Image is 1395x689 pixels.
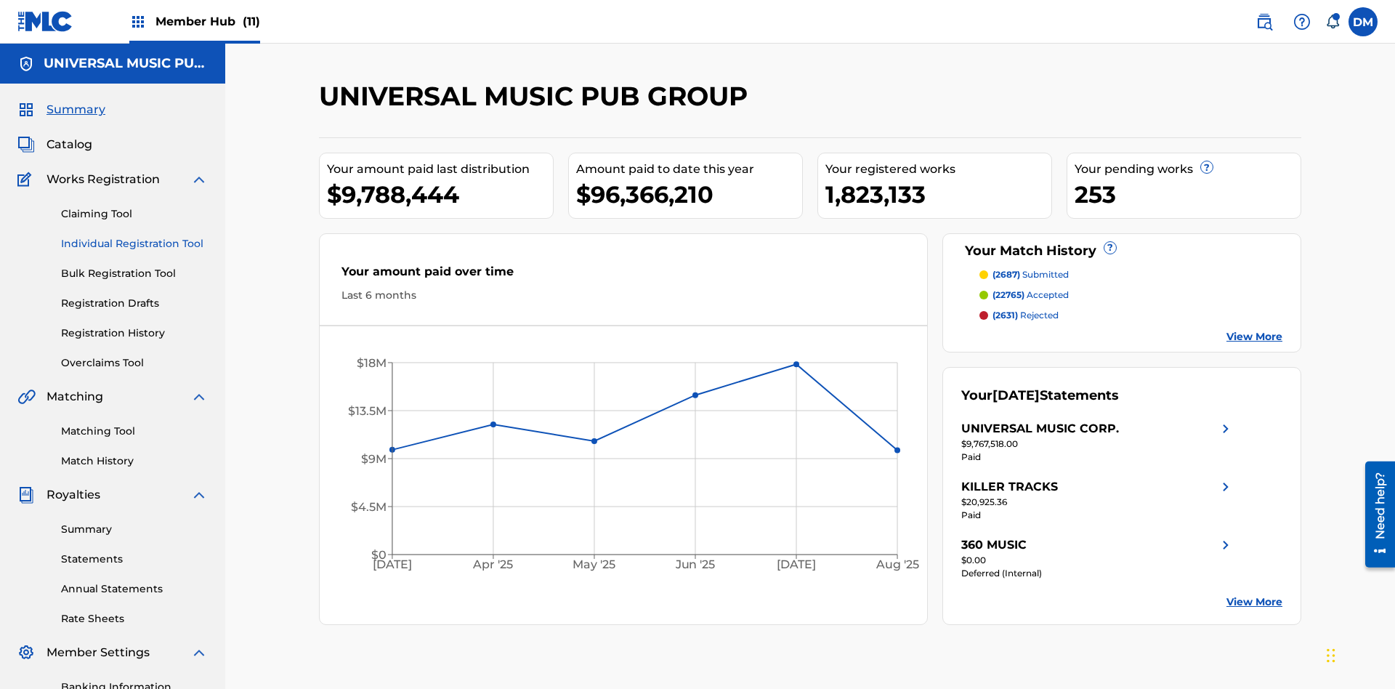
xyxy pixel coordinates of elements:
[17,55,35,73] img: Accounts
[17,644,35,661] img: Member Settings
[473,558,514,572] tspan: Apr '25
[341,288,905,303] div: Last 6 months
[1075,161,1301,178] div: Your pending works
[319,80,755,113] h2: UNIVERSAL MUSIC PUB GROUP
[190,644,208,661] img: expand
[361,452,387,466] tspan: $9M
[961,554,1234,567] div: $0.00
[961,478,1058,496] div: KILLER TRACKS
[961,536,1234,580] a: 360 MUSICright chevron icon$0.00Deferred (Internal)
[1217,536,1234,554] img: right chevron icon
[61,296,208,311] a: Registration Drafts
[61,236,208,251] a: Individual Registration Tool
[992,387,1040,403] span: [DATE]
[961,451,1234,464] div: Paid
[961,438,1234,451] div: $9,767,518.00
[961,567,1234,580] div: Deferred (Internal)
[357,356,387,370] tspan: $18M
[961,478,1234,522] a: KILLER TRACKSright chevron icon$20,925.36Paid
[576,161,802,178] div: Amount paid to date this year
[1287,7,1317,36] div: Help
[777,558,817,572] tspan: [DATE]
[341,263,905,288] div: Your amount paid over time
[1354,456,1395,575] iframe: Resource Center
[46,136,92,153] span: Catalog
[825,178,1051,211] div: 1,823,133
[61,581,208,597] a: Annual Statements
[44,55,208,72] h5: UNIVERSAL MUSIC PUB GROUP
[979,268,1283,281] a: (2687) submitted
[190,388,208,406] img: expand
[1255,13,1273,31] img: search
[979,309,1283,322] a: (2631) rejected
[1226,329,1282,344] a: View More
[961,420,1119,438] div: UNIVERSAL MUSIC CORP.
[61,454,208,469] a: Match History
[1104,242,1116,254] span: ?
[1327,634,1335,677] div: Drag
[17,136,35,153] img: Catalog
[1293,13,1311,31] img: help
[1075,178,1301,211] div: 253
[979,289,1283,302] a: (22765) accepted
[46,644,150,661] span: Member Settings
[46,101,105,118] span: Summary
[876,558,919,572] tspan: Aug '25
[61,424,208,439] a: Matching Tool
[17,171,36,188] img: Works Registration
[1325,15,1340,29] div: Notifications
[992,309,1059,322] p: rejected
[576,178,802,211] div: $96,366,210
[373,558,412,572] tspan: [DATE]
[17,486,35,504] img: Royalties
[17,101,105,118] a: SummarySummary
[1226,595,1282,610] a: View More
[961,536,1027,554] div: 360 MUSIC
[190,486,208,504] img: expand
[961,386,1119,406] div: Your Statements
[1322,619,1395,689] iframe: Chat Widget
[61,266,208,281] a: Bulk Registration Tool
[61,522,208,537] a: Summary
[327,161,553,178] div: Your amount paid last distribution
[573,558,616,572] tspan: May '25
[961,509,1234,522] div: Paid
[17,11,73,32] img: MLC Logo
[675,558,716,572] tspan: Jun '25
[61,326,208,341] a: Registration History
[961,496,1234,509] div: $20,925.36
[46,486,100,504] span: Royalties
[155,13,260,30] span: Member Hub
[348,404,387,418] tspan: $13.5M
[992,289,1069,302] p: accepted
[1217,420,1234,438] img: right chevron icon
[825,161,1051,178] div: Your registered works
[17,101,35,118] img: Summary
[61,552,208,567] a: Statements
[992,289,1024,300] span: (22765)
[46,171,160,188] span: Works Registration
[46,388,103,406] span: Matching
[17,136,92,153] a: CatalogCatalog
[1201,161,1213,173] span: ?
[129,13,147,31] img: Top Rightsholders
[992,310,1018,321] span: (2631)
[992,269,1020,280] span: (2687)
[190,171,208,188] img: expand
[371,548,387,562] tspan: $0
[961,420,1234,464] a: UNIVERSAL MUSIC CORP.right chevron icon$9,767,518.00Paid
[61,355,208,371] a: Overclaims Tool
[1348,7,1378,36] div: User Menu
[1217,478,1234,496] img: right chevron icon
[327,178,553,211] div: $9,788,444
[961,241,1283,261] div: Your Match History
[1250,7,1279,36] a: Public Search
[61,611,208,626] a: Rate Sheets
[992,268,1069,281] p: submitted
[351,500,387,514] tspan: $4.5M
[17,388,36,406] img: Matching
[61,206,208,222] a: Claiming Tool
